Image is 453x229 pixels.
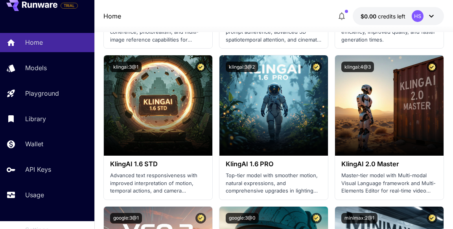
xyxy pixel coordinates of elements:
div: $0.00 [361,12,405,20]
button: Certified Model – Vetted for best performance and includes a commercial license. [195,62,206,72]
img: alt [219,55,328,156]
h3: KlingAI 1.6 PRO [226,160,322,168]
img: alt [335,55,444,156]
button: klingai:3@1 [110,62,142,72]
span: TRIAL [61,3,77,9]
a: Home [103,11,121,21]
p: API Keys [25,165,51,174]
p: Latest standard model with enhanced efficiency, improved quality, and faster generation times. [341,21,437,44]
p: Advanced text responsiveness with improved interpretation of motion, temporal actions, and camera... [110,172,206,195]
p: Home [25,38,43,47]
span: credits left [378,13,405,20]
p: Top-tier model with smoother motion, natural expressions, and comprehensive upgrades in lighting ... [226,172,322,195]
button: klingai:4@3 [341,62,374,72]
img: alt [104,55,212,156]
p: Models [25,63,47,73]
p: Master-tier model with Multi-modal Visual Language framework and Multi-Elements Editor for real-t... [341,172,437,195]
p: Professional variant with superior prompt adherence, advanced 3D spatiotemporal attention, and ci... [226,21,322,44]
nav: breadcrumb [103,11,121,21]
button: Certified Model – Vetted for best performance and includes a commercial license. [311,213,322,224]
p: Library [25,114,46,124]
button: Certified Model – Vetted for best performance and includes a commercial license. [427,213,437,224]
button: Certified Model – Vetted for best performance and includes a commercial license. [427,62,437,72]
button: Certified Model – Vetted for best performance and includes a commercial license. [311,62,322,72]
button: $0.00HS [353,7,444,25]
span: $0.00 [361,13,378,20]
button: Certified Model – Vetted for best performance and includes a commercial license. [195,213,206,224]
button: klingai:3@2 [226,62,258,72]
button: google:3@1 [110,213,142,224]
button: google:3@0 [226,213,259,224]
p: Highest-end version with best-in-class coherence, photorealism, and multi-image reference capabil... [110,21,206,44]
p: Usage [25,190,44,200]
span: Add your payment card to enable full platform functionality. [61,1,78,10]
button: minimax:2@1 [341,213,377,224]
h3: KlingAI 2.0 Master [341,160,437,168]
p: Wallet [25,139,43,149]
div: HS [412,10,424,22]
h3: KlingAI 1.6 STD [110,160,206,168]
p: Playground [25,89,59,98]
